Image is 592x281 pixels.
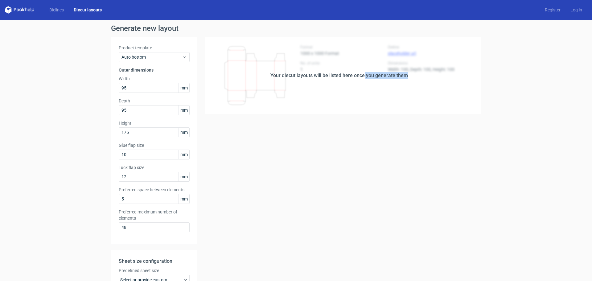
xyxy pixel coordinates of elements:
span: mm [179,105,189,115]
a: Register [540,7,565,13]
span: mm [179,83,189,93]
label: Preferred space between elements [119,187,190,193]
h3: Outer dimensions [119,67,190,73]
a: Diecut layouts [69,7,107,13]
label: Tuck flap size [119,164,190,171]
span: mm [179,150,189,159]
span: mm [179,194,189,204]
a: Dielines [44,7,69,13]
h1: Generate new layout [111,25,481,32]
label: Predefined sheet size [119,267,190,274]
div: Your diecut layouts will be listed here once you generate them [270,72,408,79]
h2: Sheet size configuration [119,258,190,265]
span: Auto bottom [121,54,182,60]
label: Preferred maximum number of elements [119,209,190,221]
label: Height [119,120,190,126]
label: Glue flap size [119,142,190,148]
label: Product template [119,45,190,51]
label: Width [119,76,190,82]
span: mm [179,172,189,181]
span: mm [179,128,189,137]
a: Log in [565,7,587,13]
label: Depth [119,98,190,104]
